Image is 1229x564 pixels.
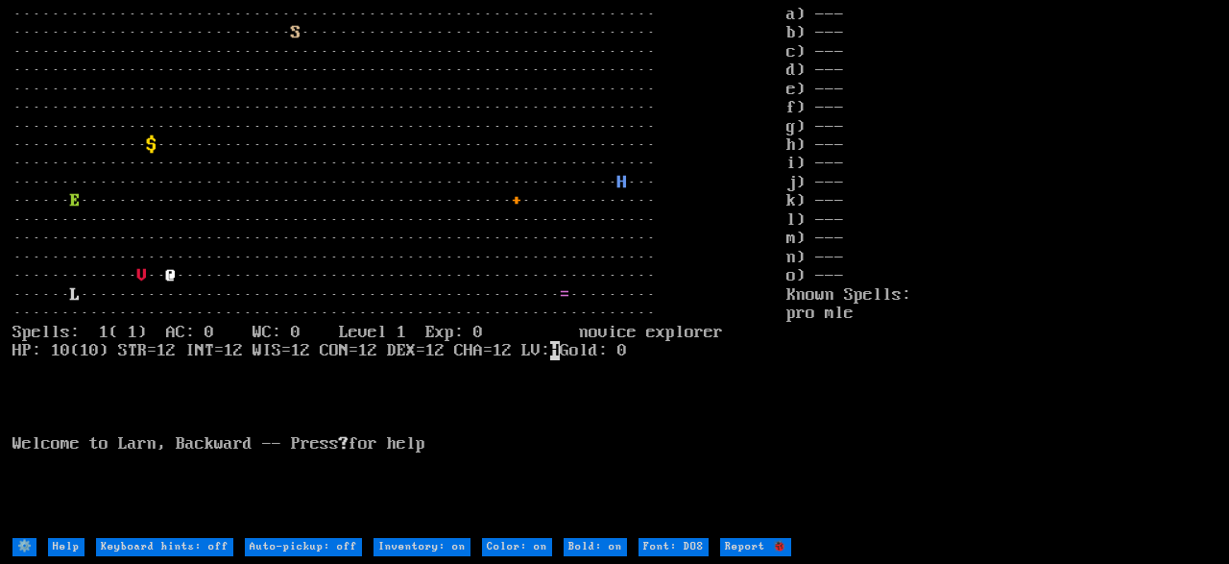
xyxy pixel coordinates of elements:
input: Report 🐞 [720,538,791,556]
mark: H [550,341,560,360]
font: H [617,173,627,192]
input: Color: on [482,538,552,556]
font: @ [166,266,176,285]
font: = [560,285,569,305]
font: E [70,191,80,210]
input: Bold: on [564,538,627,556]
font: L [70,285,80,305]
input: Keyboard hints: off [96,538,233,556]
font: S [291,23,301,42]
input: Inventory: on [374,538,470,556]
b: ? [339,434,349,454]
font: + [512,191,521,210]
input: Font: DOS [639,538,709,556]
font: V [137,266,147,285]
input: ⚙️ [12,538,36,556]
input: Help [48,538,84,556]
stats: a) --- b) --- c) --- d) --- e) --- f) --- g) --- h) --- i) --- j) --- k) --- l) --- m) --- n) ---... [786,6,1217,536]
input: Auto-pickup: off [245,538,362,556]
font: $ [147,135,157,155]
larn: ··································································· ·····························... [12,6,786,536]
